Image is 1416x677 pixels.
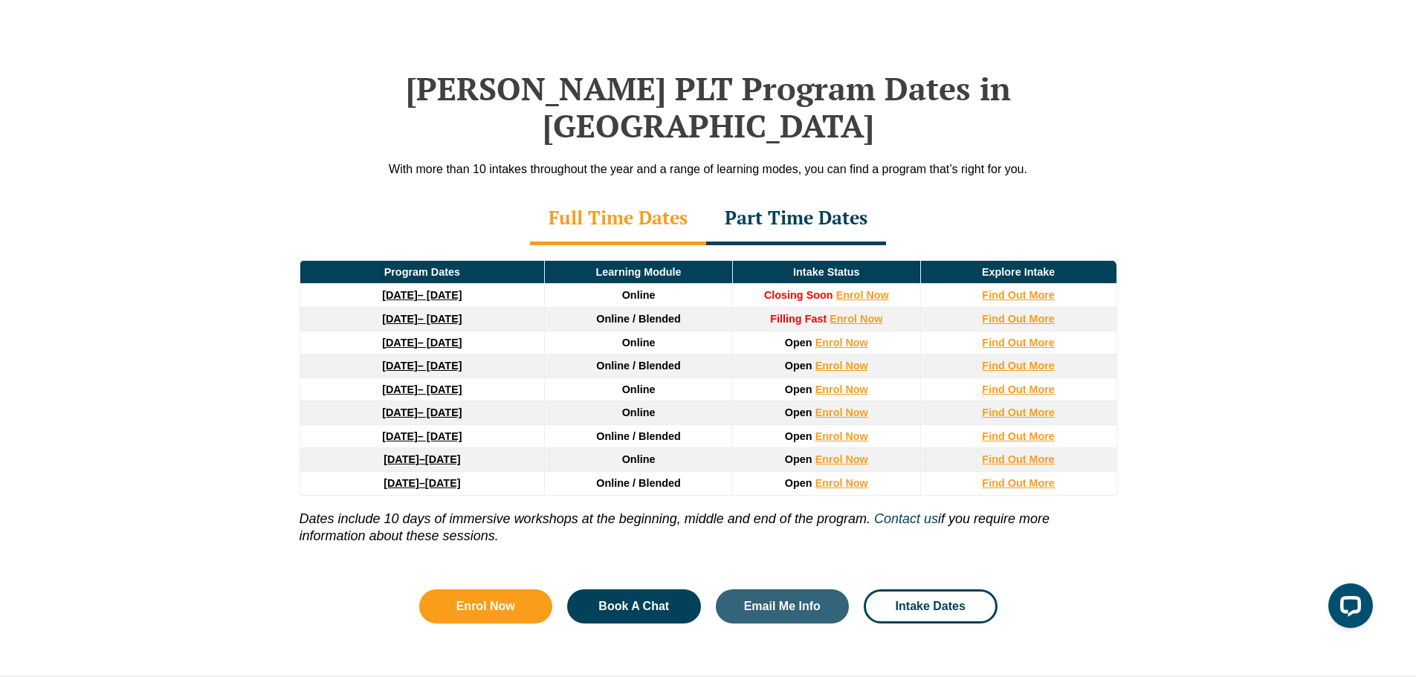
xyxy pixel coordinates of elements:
span: Open [785,337,812,349]
span: Enrol Now [456,600,515,612]
strong: Filling Fast [770,313,827,325]
a: [DATE]– [DATE] [382,313,462,325]
strong: [DATE] [382,383,418,395]
a: Find Out More [982,406,1055,418]
td: Learning Module [545,260,733,284]
a: Find Out More [982,477,1055,489]
a: Enrol Now [419,589,553,623]
a: Find Out More [982,289,1055,301]
a: Enrol Now [815,430,868,442]
a: Enrol Now [815,383,868,395]
strong: [DATE] [382,313,418,325]
span: Open [785,406,812,418]
strong: [DATE] [382,430,418,442]
a: Enrol Now [830,313,882,325]
a: Find Out More [982,313,1055,325]
i: Dates include 10 days of immersive workshops at the beginning, middle and end of the program. [300,511,870,526]
span: Online / Blended [596,313,681,325]
span: Online [622,383,656,395]
a: Enrol Now [815,477,868,489]
h2: [PERSON_NAME] PLT Program Dates in [GEOGRAPHIC_DATA] [285,70,1132,145]
a: Enrol Now [836,289,889,301]
span: [DATE] [425,453,461,465]
a: [DATE]– [DATE] [382,430,462,442]
span: Online / Blended [596,360,681,372]
td: Explore Intake [920,260,1116,284]
span: Email Me Info [744,600,821,612]
a: Book A Chat [567,589,701,623]
a: [DATE]– [DATE] [382,383,462,395]
a: Enrol Now [815,337,868,349]
span: Book A Chat [598,600,669,612]
div: Part Time Dates [706,193,886,245]
div: With more than 10 intakes throughout the year and a range of learning modes, you can find a progr... [285,160,1132,178]
a: Find Out More [982,430,1055,442]
a: [DATE]– [DATE] [382,406,462,418]
a: Find Out More [982,453,1055,465]
strong: [DATE] [384,477,419,489]
iframe: LiveChat chat widget [1316,577,1379,640]
span: Online [622,289,656,301]
span: Online / Blended [596,430,681,442]
span: Online [622,453,656,465]
a: [DATE]– [DATE] [382,360,462,372]
span: Closing Soon [764,289,833,301]
a: [DATE]– [DATE] [382,337,462,349]
a: Email Me Info [716,589,850,623]
strong: [DATE] [382,337,418,349]
a: [DATE]– [DATE] [382,289,462,301]
strong: [DATE] [382,406,418,418]
a: Find Out More [982,383,1055,395]
span: Online [622,337,656,349]
td: Program Dates [300,260,545,284]
a: [DATE]–[DATE] [384,453,460,465]
span: [DATE] [425,477,461,489]
strong: [DATE] [382,360,418,372]
a: Contact us [874,511,938,526]
a: [DATE]–[DATE] [384,477,460,489]
span: Open [785,383,812,395]
span: Open [785,453,812,465]
a: Intake Dates [864,589,998,623]
a: Find Out More [982,337,1055,349]
span: Open [785,477,812,489]
div: Full Time Dates [530,193,706,245]
p: if you require more information about these sessions. [300,496,1117,545]
a: Find Out More [982,360,1055,372]
span: Online / Blended [596,477,681,489]
a: Enrol Now [815,406,868,418]
strong: [DATE] [382,289,418,301]
span: Intake Dates [896,600,966,612]
strong: [DATE] [384,453,419,465]
td: Intake Status [732,260,920,284]
a: Enrol Now [815,453,868,465]
a: Enrol Now [815,360,868,372]
span: Online [622,406,656,418]
span: Open [785,430,812,442]
span: Open [785,360,812,372]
